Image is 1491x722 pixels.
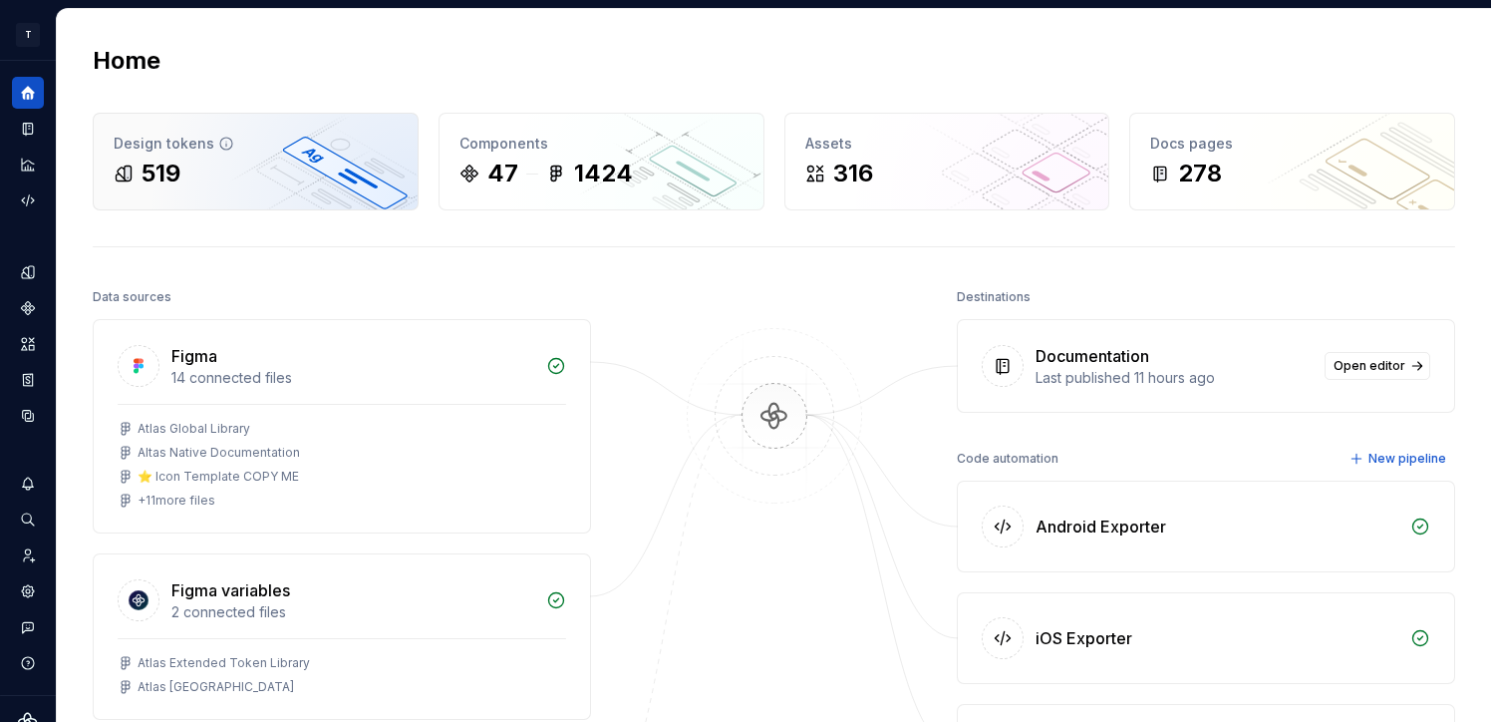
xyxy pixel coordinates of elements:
span: Open editor [1334,358,1405,374]
a: Data sources [12,400,44,432]
div: ⭐️ Icon Template COPY ME [138,469,299,485]
div: 519 [142,158,180,189]
button: Notifications [12,468,44,500]
div: Figma [171,344,217,368]
a: Docs pages278 [1129,113,1455,210]
div: 2 connected files [171,602,534,622]
a: Design tokens519 [93,113,419,210]
span: New pipeline [1368,451,1446,467]
div: Atlas Extended Token Library [138,655,310,671]
div: Figma variables [171,578,290,602]
div: Components [459,134,744,154]
div: iOS Exporter [1036,626,1132,650]
div: 316 [833,158,873,189]
a: Storybook stories [12,364,44,396]
div: T [16,23,40,47]
button: Contact support [12,611,44,643]
button: T [4,13,52,56]
div: Android Exporter [1036,515,1166,539]
a: Code automation [12,184,44,216]
div: Assets [805,134,1089,154]
a: Components [12,292,44,324]
a: Home [12,77,44,109]
a: Components471424 [439,113,764,210]
div: Documentation [1036,344,1149,368]
div: Docs pages [1150,134,1434,154]
div: Code automation [957,445,1058,473]
div: 47 [487,158,518,189]
a: Design tokens [12,256,44,288]
div: Altas Native Documentation [138,445,300,461]
div: Last published 11 hours ago [1036,368,1313,388]
div: Data sources [93,283,171,311]
div: 1424 [574,158,633,189]
a: Figma14 connected filesAtlas Global LibraryAltas Native Documentation⭐️ Icon Template COPY ME+11m... [93,319,591,534]
div: 278 [1178,158,1222,189]
div: Design tokens [114,134,398,154]
a: Analytics [12,149,44,180]
div: Destinations [957,283,1031,311]
button: Search ⌘K [12,504,44,536]
a: Figma variables2 connected filesAtlas Extended Token LibraryAtlas [GEOGRAPHIC_DATA] [93,553,591,720]
a: Documentation [12,113,44,145]
div: + 11 more files [138,493,215,509]
a: Assets [12,328,44,360]
div: Atlas Global Library [138,421,250,437]
button: New pipeline [1343,445,1455,473]
h2: Home [93,45,160,77]
div: Atlas [GEOGRAPHIC_DATA] [138,679,294,695]
div: 14 connected files [171,368,534,388]
a: Settings [12,575,44,607]
a: Assets316 [784,113,1110,210]
a: Open editor [1325,352,1430,380]
a: Invite team [12,540,44,571]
